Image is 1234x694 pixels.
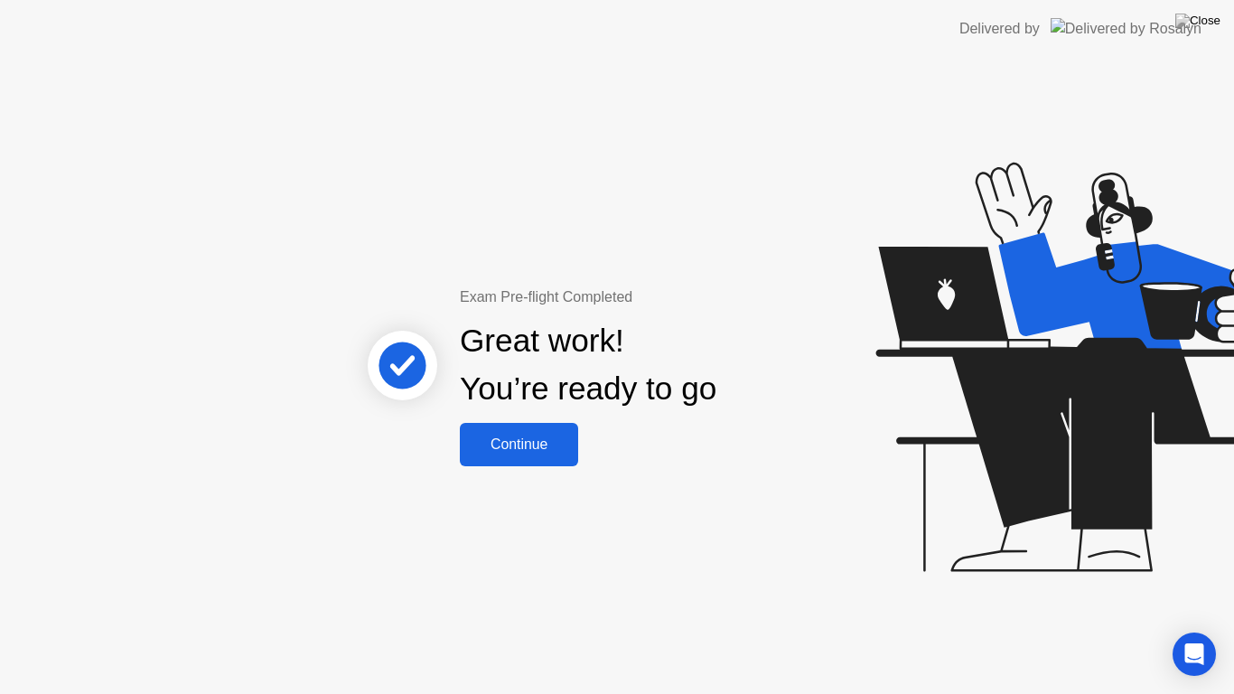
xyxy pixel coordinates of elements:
[1175,14,1220,28] img: Close
[460,286,833,308] div: Exam Pre-flight Completed
[460,317,716,413] div: Great work! You’re ready to go
[1173,633,1216,676] div: Open Intercom Messenger
[460,423,578,466] button: Continue
[465,436,573,453] div: Continue
[959,18,1040,40] div: Delivered by
[1051,18,1201,39] img: Delivered by Rosalyn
